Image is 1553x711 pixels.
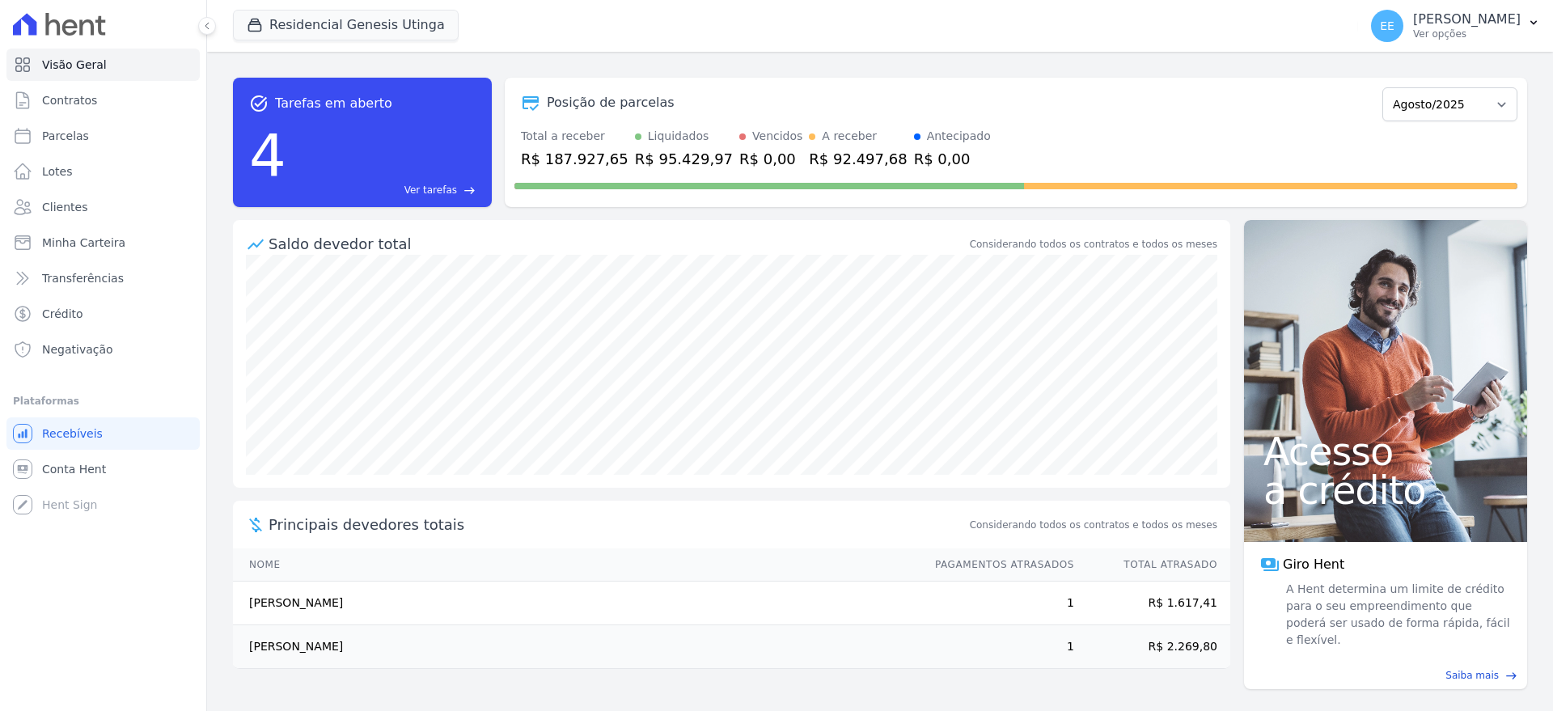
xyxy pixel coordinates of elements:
[648,128,709,145] div: Liquidados
[914,148,991,170] div: R$ 0,00
[6,191,200,223] a: Clientes
[970,518,1217,532] span: Considerando todos os contratos e todos os meses
[1358,3,1553,49] button: EE [PERSON_NAME] Ver opções
[6,120,200,152] a: Parcelas
[927,128,991,145] div: Antecipado
[1505,670,1517,682] span: east
[269,514,967,535] span: Principais devedores totais
[1075,582,1230,625] td: R$ 1.617,41
[547,93,675,112] div: Posição de parcelas
[42,163,73,180] span: Lotes
[42,425,103,442] span: Recebíveis
[42,270,124,286] span: Transferências
[249,113,286,197] div: 4
[42,306,83,322] span: Crédito
[233,582,920,625] td: [PERSON_NAME]
[1075,548,1230,582] th: Total Atrasado
[1445,668,1499,683] span: Saiba mais
[42,128,89,144] span: Parcelas
[6,417,200,450] a: Recebíveis
[269,233,967,255] div: Saldo devedor total
[970,237,1217,252] div: Considerando todos os contratos e todos os meses
[233,548,920,582] th: Nome
[6,453,200,485] a: Conta Hent
[463,184,476,197] span: east
[809,148,907,170] div: R$ 92.497,68
[521,128,628,145] div: Total a receber
[6,155,200,188] a: Lotes
[404,183,457,197] span: Ver tarefas
[6,298,200,330] a: Crédito
[1263,471,1508,510] span: a crédito
[42,199,87,215] span: Clientes
[233,625,920,669] td: [PERSON_NAME]
[1075,625,1230,669] td: R$ 2.269,80
[6,226,200,259] a: Minha Carteira
[6,49,200,81] a: Visão Geral
[6,262,200,294] a: Transferências
[293,183,476,197] a: Ver tarefas east
[752,128,802,145] div: Vencidos
[1254,668,1517,683] a: Saiba mais east
[249,94,269,113] span: task_alt
[1283,555,1344,574] span: Giro Hent
[822,128,877,145] div: A receber
[42,341,113,358] span: Negativação
[42,57,107,73] span: Visão Geral
[739,148,802,170] div: R$ 0,00
[42,92,97,108] span: Contratos
[275,94,392,113] span: Tarefas em aberto
[635,148,733,170] div: R$ 95.429,97
[920,582,1075,625] td: 1
[42,235,125,251] span: Minha Carteira
[233,10,459,40] button: Residencial Genesis Utinga
[13,391,193,411] div: Plataformas
[1380,20,1394,32] span: EE
[1413,28,1521,40] p: Ver opções
[521,148,628,170] div: R$ 187.927,65
[1413,11,1521,28] p: [PERSON_NAME]
[6,84,200,116] a: Contratos
[42,461,106,477] span: Conta Hent
[6,333,200,366] a: Negativação
[1283,581,1511,649] span: A Hent determina um limite de crédito para o seu empreendimento que poderá ser usado de forma ráp...
[920,625,1075,669] td: 1
[920,548,1075,582] th: Pagamentos Atrasados
[1263,432,1508,471] span: Acesso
